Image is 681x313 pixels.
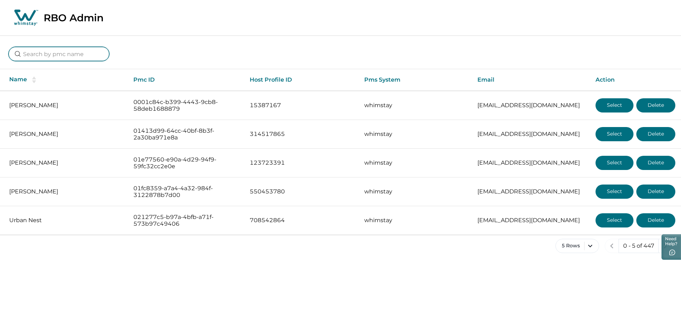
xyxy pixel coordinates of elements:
p: 314517865 [250,131,353,138]
th: Action [590,69,681,91]
p: Urban Nest [9,217,122,224]
input: Search by pmc name [9,47,109,61]
p: 01413d99-64cc-40bf-8b3f-2a30ba971e8a [133,127,238,141]
p: whimstay [364,188,466,195]
button: sorting [27,76,41,83]
th: Email [472,69,590,91]
button: Select [596,156,633,170]
button: Select [596,185,633,199]
button: Delete [636,98,675,112]
p: [EMAIL_ADDRESS][DOMAIN_NAME] [477,159,584,166]
button: 0 - 5 of 447 [619,239,659,253]
button: previous page [605,239,619,253]
p: whimstay [364,217,466,224]
button: Select [596,127,633,141]
p: 15387167 [250,102,353,109]
p: [EMAIL_ADDRESS][DOMAIN_NAME] [477,217,584,224]
p: 0 - 5 of 447 [623,242,654,249]
p: 550453780 [250,188,353,195]
button: next page [658,239,672,253]
p: 01fc8359-a7a4-4a32-984f-3122878b7d00 [133,185,238,199]
button: Delete [636,156,675,170]
p: [PERSON_NAME] [9,131,122,138]
p: [PERSON_NAME] [9,102,122,109]
button: Delete [636,213,675,227]
button: 5 Rows [555,239,599,253]
p: RBO Admin [44,12,104,24]
p: 708542864 [250,217,353,224]
button: Select [596,213,633,227]
p: 01e77560-e90a-4d29-94f9-59fc32cc2e0e [133,156,238,170]
th: Host Profile ID [244,69,359,91]
p: 0001c84c-b399-4443-9cb8-58deb1688879 [133,99,238,112]
p: whimstay [364,131,466,138]
button: Delete [636,185,675,199]
p: [PERSON_NAME] [9,188,122,195]
button: Select [596,98,633,112]
p: [EMAIL_ADDRESS][DOMAIN_NAME] [477,102,584,109]
p: 123723391 [250,159,353,166]
th: Pmc ID [128,69,244,91]
p: [PERSON_NAME] [9,159,122,166]
p: 021277c5-b97a-4bfb-a71f-573b97c49406 [133,214,238,227]
p: whimstay [364,159,466,166]
p: [EMAIL_ADDRESS][DOMAIN_NAME] [477,131,584,138]
th: Pms System [359,69,471,91]
button: Delete [636,127,675,141]
p: whimstay [364,102,466,109]
p: [EMAIL_ADDRESS][DOMAIN_NAME] [477,188,584,195]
